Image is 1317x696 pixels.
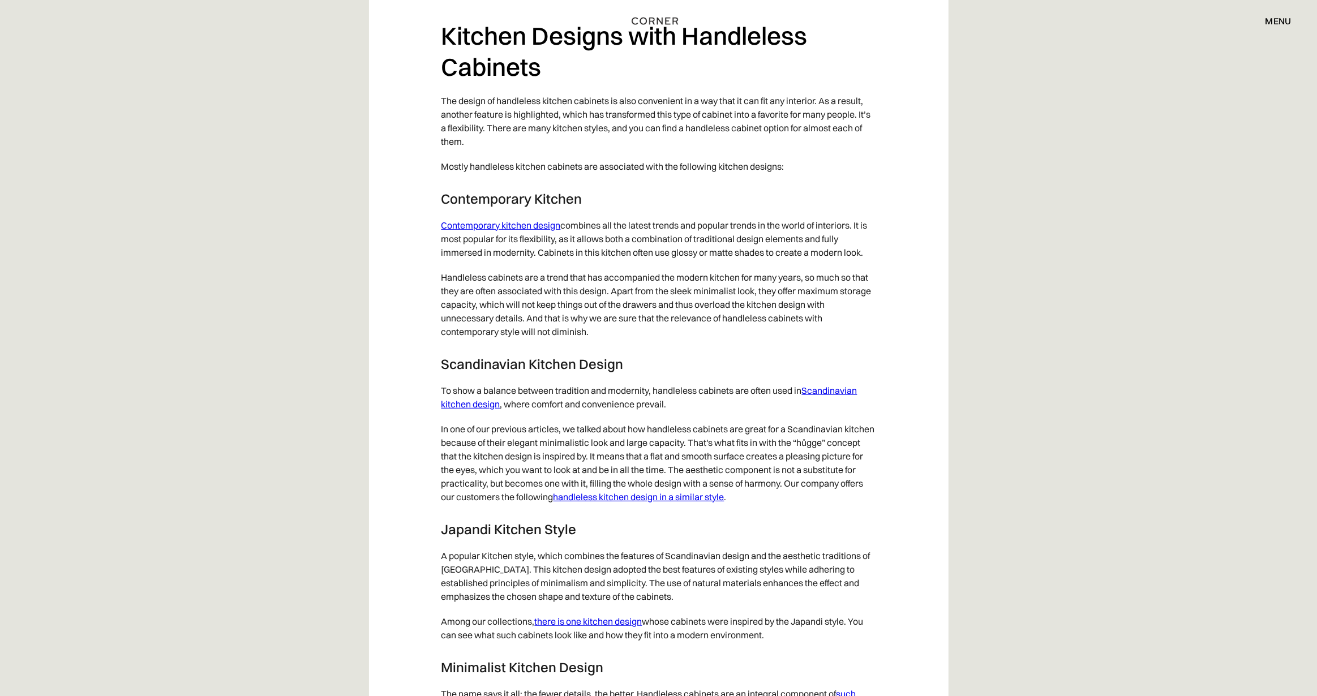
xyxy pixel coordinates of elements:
a: Scandinavian kitchen design [441,385,857,410]
h3: Scandinavian Kitchen Design [441,355,876,372]
p: In one of our previous articles, we talked about how handleless cabinets are great for a Scandina... [441,416,876,509]
h3: Contemporary Kitchen [441,190,876,207]
div: menu [1265,16,1292,25]
p: Among our collections, whose cabinets were inspired by the Japandi style. You can see what such c... [441,609,876,647]
a: home [606,14,711,28]
p: A popular Kitchen style, which combines the features of Scandinavian design and the aesthetic tra... [441,543,876,609]
a: Contemporary kitchen design [441,220,561,231]
h3: Minimalist Kitchen Design [441,659,876,676]
p: The design of handleless kitchen cabinets is also convenient in a way that it can fit any interio... [441,88,876,154]
p: Mostly handleless kitchen cabinets are associated with the following kitchen designs: [441,154,876,179]
h2: Kitchen Designs with Handleless Cabinets [441,20,876,82]
h3: Japandi Kitchen Style [441,521,876,538]
p: Handleless cabinets are a trend that has accompanied the modern kitchen for many years, so much s... [441,265,876,344]
div: menu [1254,11,1292,31]
a: there is one kitchen design [535,616,642,627]
p: combines all the latest trends and popular trends in the world of interiors. It is most popular f... [441,213,876,265]
p: To show a balance between tradition and modernity, handleless cabinets are often used in , where ... [441,378,876,416]
a: handleless kitchen design in a similar style [554,491,724,502]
